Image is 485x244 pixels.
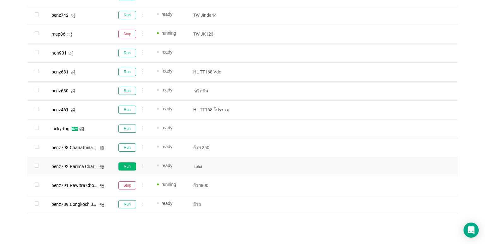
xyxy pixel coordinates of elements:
div: non901 [51,51,67,55]
div: Open Intercom Messenger [464,223,479,238]
p: HL TT168 โปรรวม [193,107,239,113]
span: ready [161,68,172,73]
button: Run [118,11,136,19]
i: icon: windows [70,89,75,94]
i: icon: windows [67,32,72,37]
span: benz793.Chanathinad Natapiwat [51,145,117,150]
i: icon: windows [70,108,75,113]
span: benz791.Pawitra Chotawanich [51,183,112,188]
i: icon: windows [79,127,84,131]
p: TW Jinda44 [193,12,239,18]
button: Run [118,143,136,152]
button: Run [118,162,136,171]
div: map86 [51,32,65,36]
span: ready [161,12,172,17]
button: Run [118,68,136,76]
span: running [161,31,176,36]
button: Run [118,87,136,95]
span: ready [161,49,172,55]
span: benz792.Parima Chartpipak [51,164,107,169]
i: icon: windows [99,165,104,169]
i: icon: windows [99,202,104,207]
button: Run [118,200,136,208]
i: icon: windows [70,70,75,75]
button: Run [118,49,136,57]
button: Stop [118,181,136,189]
span: ทวิตบิน [193,88,209,94]
i: icon: windows [69,51,73,56]
span: แดง [193,163,203,170]
div: benz461 [51,107,69,112]
span: ready [161,144,172,149]
span: ready [161,201,172,206]
p: HL TT168 Vdo [193,69,239,75]
div: benz742 [51,13,69,17]
button: Run [118,106,136,114]
button: Run [118,125,136,133]
span: ready [161,87,172,92]
span: ready [161,106,172,111]
p: TW JK123 [193,31,239,37]
p: ย้าย800 [193,182,239,189]
i: icon: windows [99,183,104,188]
span: ready [161,163,172,168]
span: running [161,182,176,187]
i: icon: windows [70,13,75,18]
div: benz631 [51,70,69,74]
div: benz630 [51,89,69,93]
p: ย้าย [193,201,239,207]
span: benz789.Bongkoch Jantarasab [51,202,114,207]
div: lucky-fog [51,126,69,131]
i: icon: windows [99,146,104,150]
span: ready [161,125,172,130]
p: ย้าย 250 [193,144,239,151]
button: Stop [118,30,136,38]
